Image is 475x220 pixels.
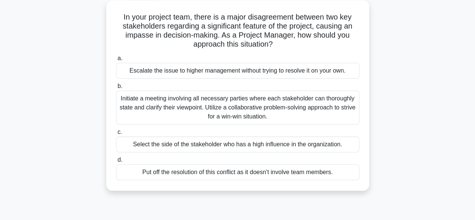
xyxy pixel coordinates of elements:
div: Escalate the issue to higher management without trying to resolve it on your own. [116,63,359,79]
span: b. [118,83,122,89]
span: a. [118,55,122,61]
div: Put off the resolution of this conflict as it doesn't involve team members. [116,164,359,180]
h5: In your project team, there is a major disagreement between two key stakeholders regarding a sign... [115,12,360,49]
div: Select the side of the stakeholder who has a high influence in the organization. [116,137,359,152]
span: c. [118,129,122,135]
span: d. [118,156,122,163]
div: Initiate a meeting involving all necessary parties where each stakeholder can thoroughly state an... [116,91,359,124]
